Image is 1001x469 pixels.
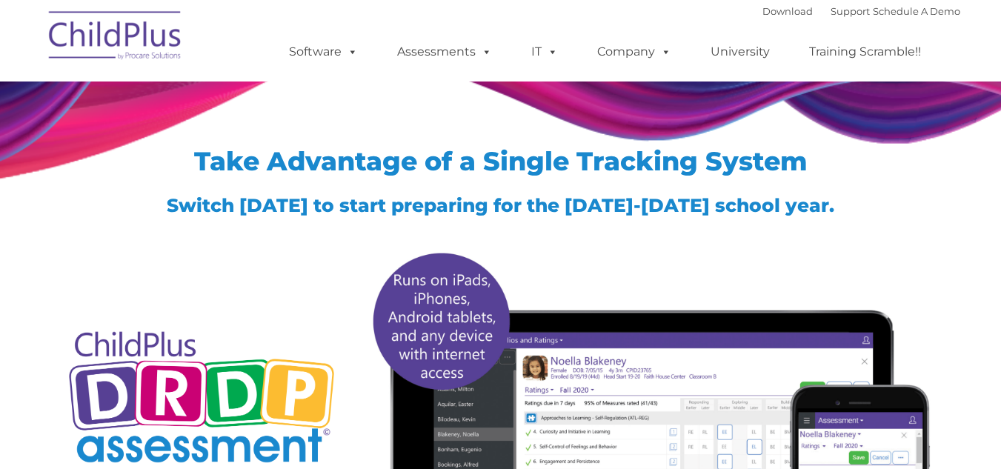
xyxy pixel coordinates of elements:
a: Assessments [382,37,507,67]
img: ChildPlus by Procare Solutions [41,1,190,75]
a: Download [762,5,813,17]
span: Switch [DATE] to start preparing for the [DATE]-[DATE] school year. [167,194,834,216]
a: Training Scramble!! [794,37,936,67]
a: IT [516,37,573,67]
span: Take Advantage of a Single Tracking System [194,145,808,177]
a: Company [582,37,686,67]
a: Support [831,5,870,17]
a: Schedule A Demo [873,5,960,17]
font: | [762,5,960,17]
a: University [696,37,785,67]
a: Software [274,37,373,67]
